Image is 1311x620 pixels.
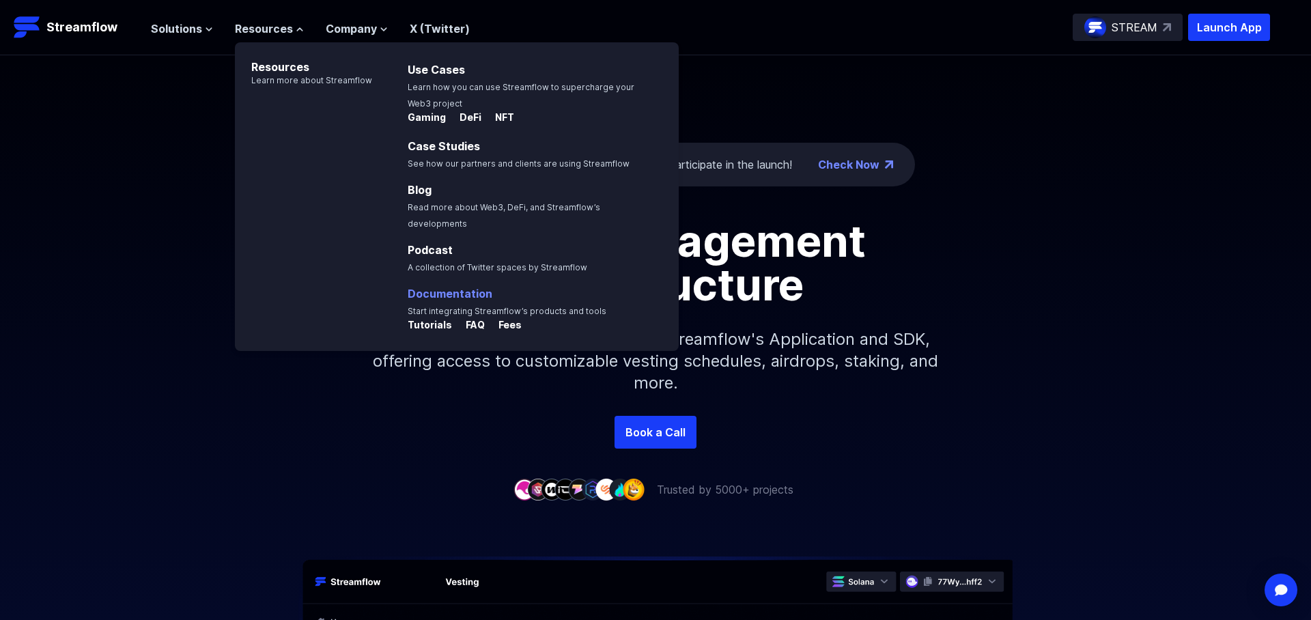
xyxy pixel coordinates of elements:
a: DeFi [449,112,484,126]
a: Blog [408,183,432,197]
p: FAQ [455,318,485,332]
a: NFT [484,112,514,126]
img: top-right-arrow.svg [1163,23,1171,31]
p: Resources [235,42,372,75]
button: Solutions [151,20,213,37]
img: company-3 [541,479,563,500]
img: company-1 [513,479,535,500]
img: company-9 [623,479,645,500]
span: See how our partners and clients are using Streamflow [408,158,630,169]
img: top-right-arrow.png [885,160,893,169]
a: Streamflow [14,14,137,41]
a: STREAM [1073,14,1183,41]
span: A collection of Twitter spaces by Streamflow [408,262,587,272]
span: Solutions [151,20,202,37]
button: Launch App [1188,14,1270,41]
p: Gaming [408,111,446,124]
img: company-7 [595,479,617,500]
p: Learn more about Streamflow [235,75,372,86]
a: Fees [488,320,522,333]
span: Learn how you can use Streamflow to supercharge your Web3 project [408,82,634,109]
a: Tutorials [408,320,455,333]
a: Documentation [408,287,492,300]
p: Trusted by 5000+ projects [657,481,793,498]
a: Case Studies [408,139,480,153]
span: Company [326,20,377,37]
p: Fees [488,318,522,332]
a: Gaming [408,112,449,126]
p: Streamflow [46,18,117,37]
div: Open Intercom Messenger [1265,574,1297,606]
button: Resources [235,20,304,37]
img: company-4 [554,479,576,500]
img: company-8 [609,479,631,500]
img: Streamflow Logo [14,14,41,41]
a: Podcast [408,243,453,257]
span: Start integrating Streamflow’s products and tools [408,306,606,316]
p: NFT [484,111,514,124]
a: Check Now [818,156,879,173]
a: X (Twitter) [410,22,470,36]
a: Use Cases [408,63,465,76]
span: Resources [235,20,293,37]
p: Tutorials [408,318,452,332]
img: company-2 [527,479,549,500]
img: company-6 [582,479,604,500]
img: streamflow-logo-circle.png [1084,16,1106,38]
p: STREAM [1112,19,1157,36]
a: FAQ [455,320,488,333]
span: Read more about Web3, DeFi, and Streamflow’s developments [408,202,600,229]
button: Company [326,20,388,37]
p: DeFi [449,111,481,124]
a: Book a Call [615,416,696,449]
p: Simplify your token distribution with Streamflow's Application and SDK, offering access to custom... [362,307,949,416]
img: company-5 [568,479,590,500]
